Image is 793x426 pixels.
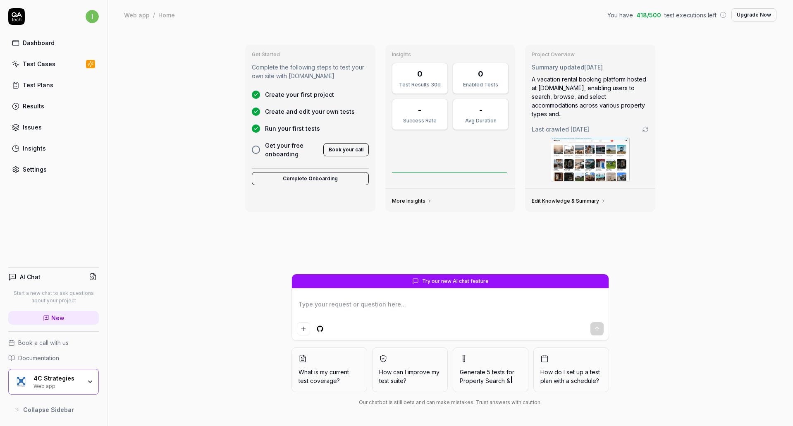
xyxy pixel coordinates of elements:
h3: Get Started [252,51,369,58]
div: Success Rate [397,117,442,124]
div: 0 [478,68,483,79]
span: Get your free onboarding [265,141,318,158]
p: Complete the following steps to test your own site with [DOMAIN_NAME] [252,63,369,80]
button: Collapse Sidebar [8,401,99,418]
span: 418 / 500 [636,11,661,19]
div: - [418,104,421,115]
button: 4C Strategies Logo4C StrategiesWeb app [8,369,99,395]
a: Issues [8,119,99,135]
button: Complete Onboarding [252,172,369,185]
a: More Insights [392,198,432,204]
span: Documentation [18,354,59,362]
p: Start a new chat to ask questions about your project [8,290,99,304]
span: How do I set up a test plan with a schedule? [540,368,602,385]
span: Last crawled [532,125,589,134]
a: Book a call with us [8,338,99,347]
button: i [86,8,99,25]
div: A vacation rental booking platform hosted at [DOMAIN_NAME], enabling users to search, browse, and... [532,75,649,118]
div: 0 [417,68,423,79]
span: Run your first tests [265,124,320,133]
a: Documentation [8,354,99,362]
a: Settings [8,161,99,177]
span: test executions left [664,11,717,19]
h3: Insights [392,51,509,58]
a: Insights [8,140,99,156]
button: What is my current test coverage? [291,347,367,392]
img: Screenshot [551,137,630,181]
span: Generate 5 tests for [460,368,521,385]
div: Web app [124,11,150,19]
div: Results [23,102,44,110]
time: [DATE] [571,126,589,133]
a: Test Cases [8,56,99,72]
span: New [51,314,64,322]
span: Summary updated [532,64,584,71]
span: What is my current test coverage? [299,368,360,385]
h3: Project Overview [532,51,649,58]
span: Collapse Sidebar [23,405,74,414]
a: Book your call [323,145,369,153]
a: Results [8,98,99,114]
a: Test Plans [8,77,99,93]
button: How do I set up a test plan with a schedule? [533,347,609,392]
button: Generate 5 tests forProperty Search & [453,347,528,392]
span: Create and edit your own tests [265,107,355,116]
a: Go to crawling settings [642,126,649,133]
div: - [479,104,482,115]
span: Create your first project [265,90,334,99]
button: Book your call [323,143,369,156]
div: Enabled Tests [458,81,503,89]
div: Our chatbot is still beta and can make mistakes. Trust answers with caution. [291,399,609,406]
span: You have [607,11,633,19]
div: Insights [23,144,46,153]
div: Test Plans [23,81,53,89]
div: 4C Strategies [33,375,81,382]
span: Property Search & [460,377,510,384]
a: New [8,311,99,325]
img: 4C Strategies Logo [14,374,29,389]
a: Edit Knowledge & Summary [532,198,606,204]
div: Issues [23,123,42,132]
div: Settings [23,165,47,174]
a: Dashboard [8,35,99,51]
div: Web app [33,382,81,389]
button: Upgrade Now [731,8,776,22]
span: Book a call with us [18,338,69,347]
button: How can I improve my test suite? [372,347,448,392]
span: i [86,10,99,23]
div: / [153,11,155,19]
div: Test Results 30d [397,81,442,89]
div: Avg Duration [458,117,503,124]
h4: AI Chat [20,273,41,281]
time: [DATE] [584,64,603,71]
button: Add attachment [297,322,310,335]
div: Test Cases [23,60,55,68]
span: Try our new AI chat feature [422,278,489,285]
div: Home [158,11,175,19]
span: How can I improve my test suite? [379,368,441,385]
div: Dashboard [23,38,55,47]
